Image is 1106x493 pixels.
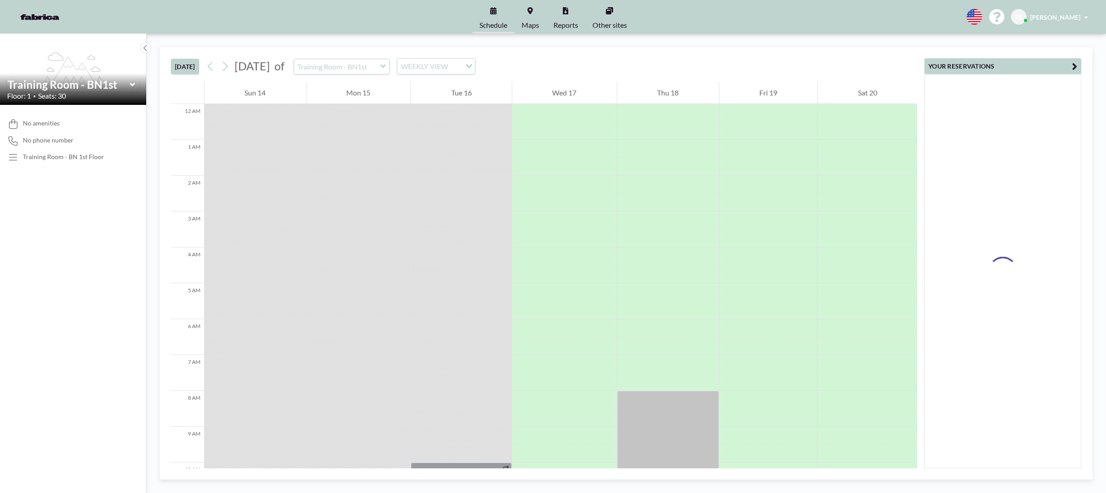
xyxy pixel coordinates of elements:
[294,59,380,74] input: Training Room - BN1st
[397,59,475,74] div: Search for option
[38,91,66,100] span: Seats: 30
[924,58,1081,74] button: YOUR RESERVATIONS
[719,82,818,104] div: Fri 19
[171,212,204,247] div: 3 AM
[1030,13,1080,21] span: [PERSON_NAME]
[7,91,31,100] span: Floor: 1
[23,153,104,161] div: Training Room - BN 1st Floor
[171,283,204,319] div: 5 AM
[522,22,539,29] span: Maps
[235,59,270,73] span: [DATE]
[306,82,411,104] div: Mon 15
[171,247,204,283] div: 4 AM
[171,59,199,74] button: [DATE]
[205,82,306,104] div: Sun 14
[23,119,60,127] span: No amenities
[171,176,204,212] div: 2 AM
[171,104,204,140] div: 12 AM
[553,22,578,29] span: Reports
[451,61,460,72] input: Search for option
[171,319,204,355] div: 6 AM
[411,82,512,104] div: Tue 16
[171,355,204,391] div: 7 AM
[8,78,130,91] input: Training Room - BN1st
[171,140,204,176] div: 1 AM
[14,8,65,26] img: organization-logo
[479,22,507,29] span: Schedule
[23,136,74,144] span: No phone number
[33,93,36,99] span: •
[1015,13,1023,21] span: RS
[818,82,917,104] div: Sat 20
[512,82,617,104] div: Wed 17
[171,391,204,427] div: 8 AM
[171,427,204,463] div: 9 AM
[592,22,627,29] span: Other sites
[399,61,450,72] span: WEEKLY VIEW
[617,82,719,104] div: Thu 18
[274,59,284,73] span: of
